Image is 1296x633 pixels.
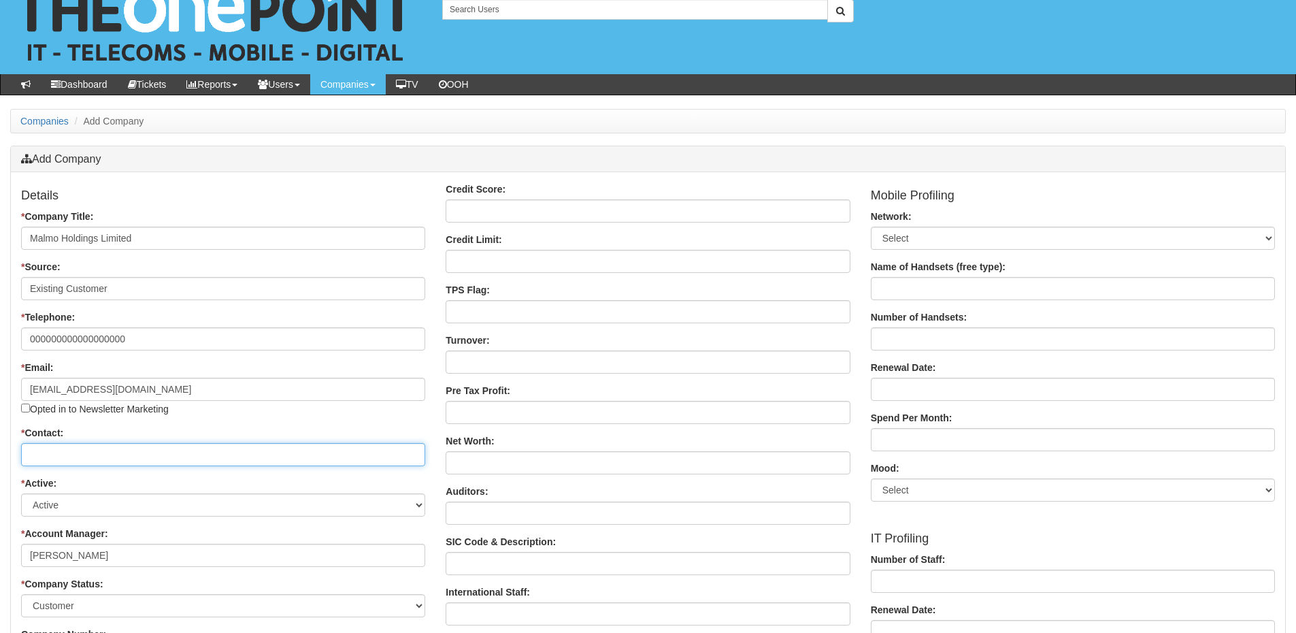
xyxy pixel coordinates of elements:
label: Mood: [871,461,899,475]
a: Users [248,74,310,95]
h3: Add Company [21,153,1275,165]
label: TPS Flag: [446,283,490,297]
label: Number of Handsets: [871,310,967,324]
label: Pre Tax Profit: [446,384,510,397]
a: Companies [20,116,69,127]
label: Active: [21,476,56,490]
a: Reports [176,74,248,95]
a: Tickets [118,74,177,95]
li: Add Company [71,114,144,128]
label: Source: [21,260,61,274]
a: OOH [429,74,479,95]
label: SIC Code & Description: [446,535,556,549]
label: International Staff: [446,585,530,599]
label: Spend Per Month: [871,411,952,425]
label: Auditors: [446,485,488,498]
div: Opted in to Newsletter Marketing [21,378,425,416]
a: TV [386,74,429,95]
a: Companies [310,74,386,95]
label: Renewal Date: [871,361,936,374]
h4: Details [21,189,425,203]
label: Email: [21,361,53,374]
label: Company Status: [21,577,103,591]
h4: Mobile Profiling [871,189,1275,203]
label: Account Manager: [21,527,108,540]
h4: IT Profiling [871,532,1275,546]
label: Company Title: [21,210,93,223]
label: Network: [871,210,912,223]
label: Name of Handsets (free type): [871,260,1006,274]
label: Credit Limit: [446,233,501,246]
label: Credit Score: [446,182,505,196]
label: Number of Staff: [871,553,946,566]
label: Turnover: [446,334,489,347]
a: Dashboard [41,74,118,95]
label: Renewal Date: [871,603,936,617]
label: Telephone: [21,310,75,324]
label: Contact: [21,426,63,440]
label: Net Worth: [446,434,494,448]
